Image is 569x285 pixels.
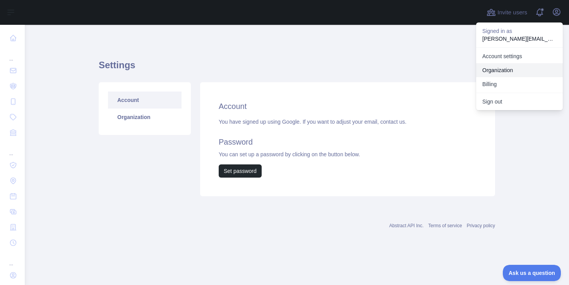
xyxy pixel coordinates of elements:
a: Account [108,92,182,109]
h1: Settings [99,59,495,78]
h2: Account [219,101,476,112]
a: Organization [476,63,563,77]
a: Privacy policy [467,223,495,228]
div: ... [6,47,19,62]
div: ... [6,141,19,157]
button: Billing [476,77,563,91]
a: contact us. [380,119,406,125]
button: Set password [219,164,262,178]
h2: Password [219,136,476,147]
div: ... [6,251,19,267]
p: Signed in as [482,27,557,35]
a: Organization [108,109,182,126]
button: Invite users [485,6,529,19]
div: You have signed up using Google. If you want to adjust your email, You can set up a password by c... [219,118,476,178]
a: Abstract API Inc. [389,223,424,228]
iframe: Toggle Customer Support [503,265,561,281]
a: Account settings [476,49,563,63]
span: Invite users [497,8,527,17]
p: [PERSON_NAME][EMAIL_ADDRESS][DOMAIN_NAME] [482,35,557,43]
button: Sign out [476,95,563,109]
a: Terms of service [428,223,462,228]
